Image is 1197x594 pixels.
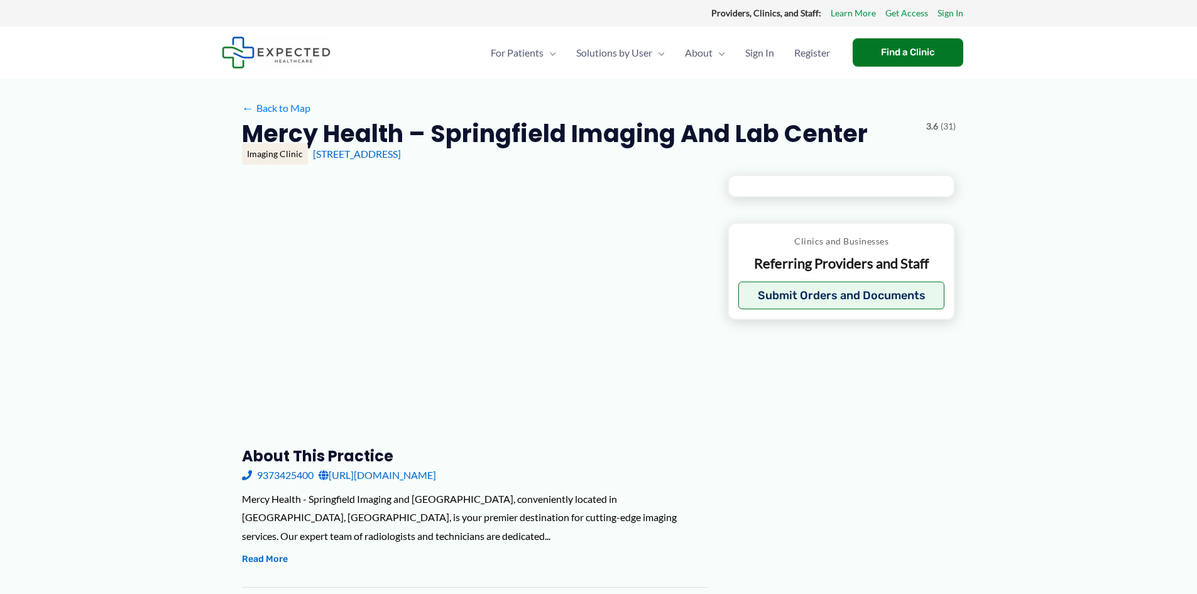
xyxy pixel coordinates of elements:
[242,99,310,118] a: ←Back to Map
[481,31,840,75] nav: Primary Site Navigation
[926,118,938,135] span: 3.6
[242,552,288,567] button: Read More
[544,31,556,75] span: Menu Toggle
[242,446,708,466] h3: About this practice
[713,31,725,75] span: Menu Toggle
[711,8,821,18] strong: Providers, Clinics, and Staff:
[242,118,868,149] h2: Mercy Health – Springfield Imaging and Lab Center
[222,36,331,69] img: Expected Healthcare Logo - side, dark font, small
[242,102,254,114] span: ←
[831,5,876,21] a: Learn More
[738,233,945,250] p: Clinics and Businesses
[242,143,308,165] div: Imaging Clinic
[937,5,963,21] a: Sign In
[242,490,708,546] div: Mercy Health - Springfield Imaging and [GEOGRAPHIC_DATA], conveniently located in [GEOGRAPHIC_DAT...
[784,31,840,75] a: Register
[313,148,401,160] a: [STREET_ADDRESS]
[735,31,784,75] a: Sign In
[319,466,436,485] a: [URL][DOMAIN_NAME]
[685,31,713,75] span: About
[491,31,544,75] span: For Patients
[738,282,945,309] button: Submit Orders and Documents
[576,31,652,75] span: Solutions by User
[794,31,830,75] span: Register
[745,31,774,75] span: Sign In
[941,118,956,135] span: (31)
[885,5,928,21] a: Get Access
[566,31,675,75] a: Solutions by UserMenu Toggle
[853,38,963,67] a: Find a Clinic
[675,31,735,75] a: AboutMenu Toggle
[481,31,566,75] a: For PatientsMenu Toggle
[738,255,945,273] p: Referring Providers and Staff
[242,466,314,485] a: 9373425400
[652,31,665,75] span: Menu Toggle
